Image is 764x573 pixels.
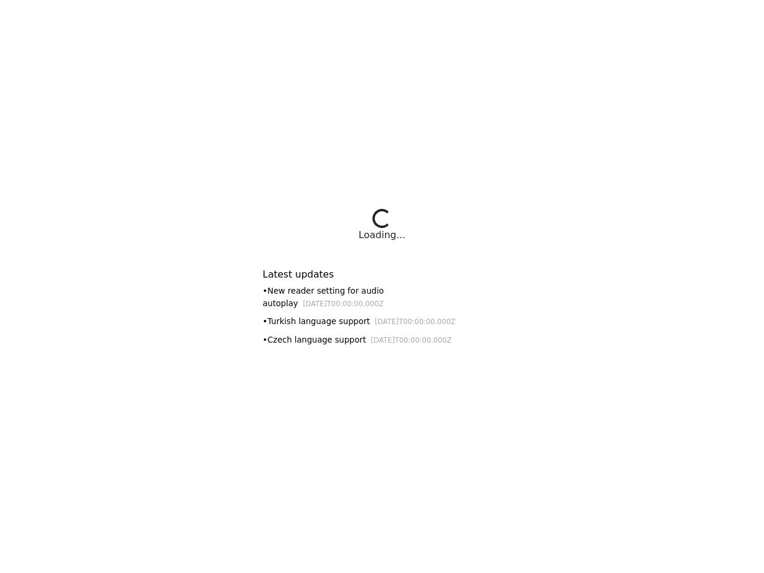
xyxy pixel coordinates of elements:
div: • New reader setting for audio autoplay [263,285,501,309]
small: [DATE]T00:00:00.000Z [375,318,456,326]
div: Loading... [359,228,405,242]
div: • Turkish language support [263,315,501,328]
small: [DATE]T00:00:00.000Z [303,300,384,308]
h6: Latest updates [263,269,501,280]
small: [DATE]T00:00:00.000Z [371,336,452,344]
div: • Czech language support [263,334,501,346]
